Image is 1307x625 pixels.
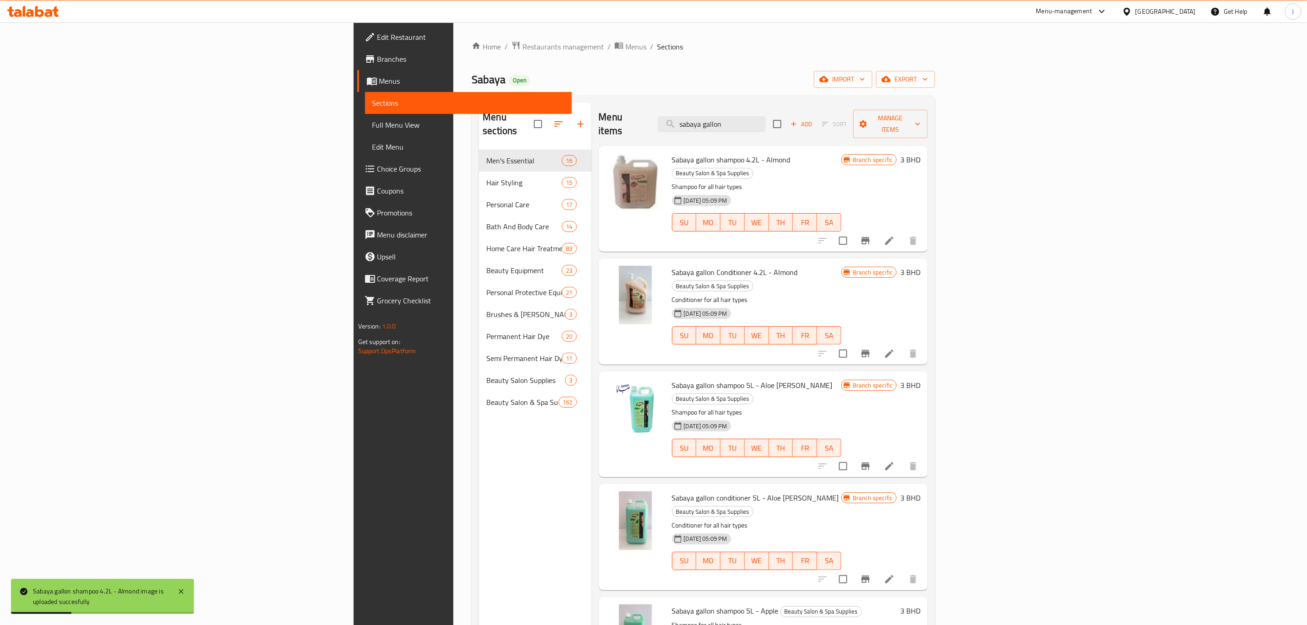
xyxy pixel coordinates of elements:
span: SA [821,442,838,455]
a: Edit Restaurant [357,26,572,48]
button: SA [817,552,841,570]
a: Promotions [357,202,572,224]
span: WE [748,554,765,567]
div: items [562,331,576,342]
span: 83 [562,244,576,253]
span: MO [700,216,717,229]
button: Branch-specific-item [855,455,877,477]
p: Shampoo for all hair types [672,181,842,193]
span: Sabaya gallon conditioner 5L - Aloe [PERSON_NAME] [672,491,839,505]
span: Brushes & [PERSON_NAME] [486,309,565,320]
div: Bath And Body Care14 [479,216,591,237]
button: delete [902,568,924,590]
div: Beauty Salon & Spa Supplies [672,280,753,291]
button: SU [672,552,697,570]
button: TH [769,552,793,570]
a: Menu disclaimer [357,224,572,246]
span: Edit Menu [372,141,565,152]
span: SA [821,554,838,567]
span: MO [700,554,717,567]
a: Grocery Checklist [357,290,572,312]
span: 17 [562,200,576,209]
span: 14 [562,222,576,231]
span: 3 [565,310,576,319]
div: Semi Permanent Hair Dye11 [479,347,591,369]
button: Branch-specific-item [855,568,877,590]
button: Add [787,117,816,131]
div: items [565,375,576,386]
span: 162 [559,398,576,407]
div: items [559,397,576,408]
span: TU [724,329,741,342]
span: Edit Restaurant [377,32,565,43]
span: Beauty Salon & Spa Supplies [672,506,753,517]
span: Select to update [834,344,853,363]
div: [GEOGRAPHIC_DATA] [1135,6,1196,16]
button: MO [696,326,721,345]
span: 11 [562,354,576,363]
button: SU [672,326,697,345]
span: WE [748,329,765,342]
span: Select section first [816,117,853,131]
a: Edit menu item [884,461,895,472]
button: TU [721,213,745,232]
div: Beauty Equipment23 [479,259,591,281]
span: Upsell [377,251,565,262]
span: TH [773,216,790,229]
p: Conditioner for all hair types [672,294,842,306]
span: Beauty Salon & Spa Supplies [672,168,753,178]
span: 23 [562,266,576,275]
button: SU [672,439,697,457]
button: TU [721,552,745,570]
div: Beauty Salon & Spa Supplies [486,397,559,408]
div: Men's Essential16 [479,150,591,172]
h6: 3 BHD [900,491,920,504]
div: Sabaya gallon shampoo 4.2L - Almond image is uploaded succesfully [33,586,168,607]
a: Sections [365,92,572,114]
span: Select to update [834,570,853,589]
button: FR [793,439,817,457]
button: MO [696,213,721,232]
a: Edit menu item [884,574,895,585]
span: Sabaya gallon shampoo 5L - Aloe [PERSON_NAME] [672,378,833,392]
h2: Menu items [599,110,647,138]
span: TH [773,554,790,567]
span: Menu disclaimer [377,229,565,240]
span: SA [821,216,838,229]
button: SU [672,213,697,232]
button: TH [769,213,793,232]
img: Sabaya gallon shampoo 4.2L - Almond [606,153,665,212]
a: Menus [614,41,646,53]
div: Beauty Salon & Spa Supplies [780,606,862,617]
img: Sabaya gallon Conditioner 4.2L - Almond [606,266,665,324]
button: MO [696,439,721,457]
div: Men's Essential [486,155,562,166]
div: items [562,287,576,298]
button: Branch-specific-item [855,230,877,252]
span: Beauty Salon Supplies [486,375,565,386]
input: search [658,116,766,132]
span: Select all sections [528,114,548,134]
span: Coupons [377,185,565,196]
span: MO [700,329,717,342]
button: export [876,71,935,88]
span: Sort sections [548,113,570,135]
span: Add [789,119,814,129]
span: FR [796,554,813,567]
span: [DATE] 05:09 PM [680,422,731,431]
span: Home Care Hair Treatment [486,243,562,254]
button: delete [902,343,924,365]
a: Menus [357,70,572,92]
span: FR [796,216,813,229]
div: items [562,353,576,364]
span: Coverage Report [377,273,565,284]
span: Sections [657,41,683,52]
span: Branch specific [849,494,896,502]
span: TH [773,442,790,455]
span: Get support on: [358,336,400,348]
div: Beauty Salon Supplies3 [479,369,591,391]
span: 16 [562,156,576,165]
button: TU [721,326,745,345]
button: TH [769,439,793,457]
